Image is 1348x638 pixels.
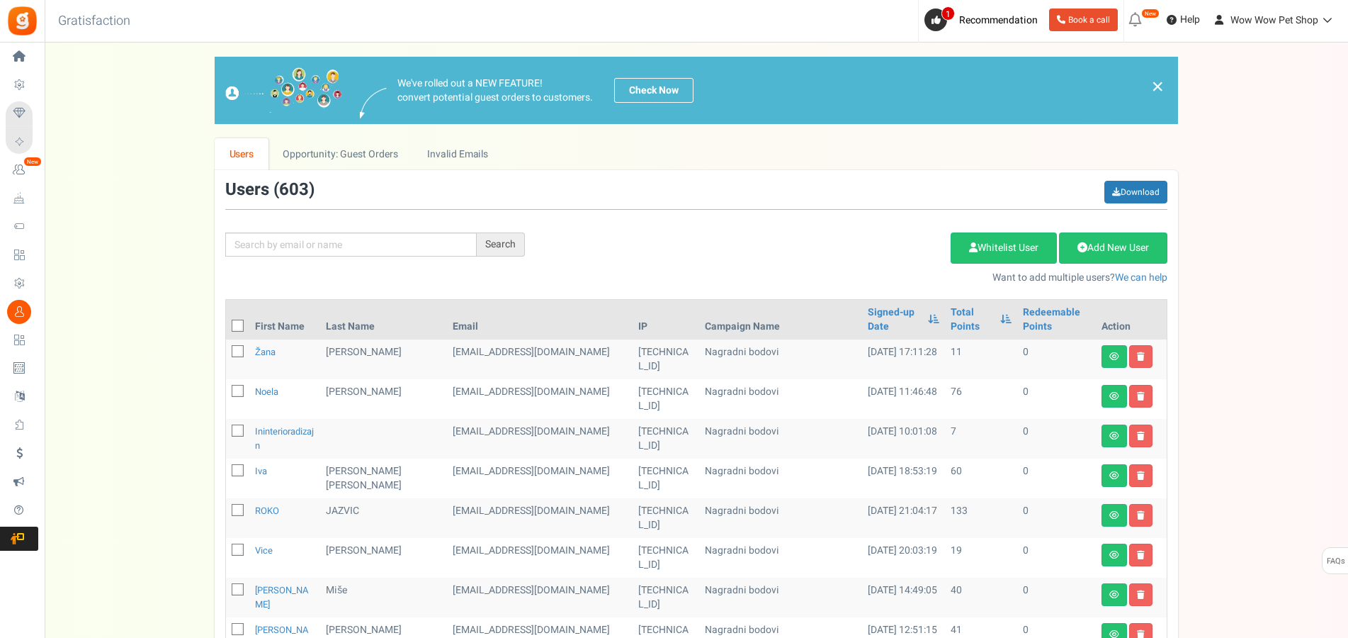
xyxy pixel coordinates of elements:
td: JAZVIC [320,498,447,538]
a: Vice [255,544,273,557]
a: Check Now [614,78,693,103]
td: [EMAIL_ADDRESS][DOMAIN_NAME] [447,419,633,459]
a: We can help [1115,270,1167,285]
i: View details [1109,551,1119,559]
td: Nagradni bodovi [699,379,862,419]
a: Book a call [1049,9,1118,31]
td: [PERSON_NAME] [320,340,447,379]
div: Search [477,233,525,257]
td: [PERSON_NAME] [320,538,447,578]
td: [DATE] 20:03:19 [862,538,945,578]
a: Signed-up Date [868,306,921,334]
i: Delete user [1137,432,1145,440]
td: [DATE] 14:49:05 [862,578,945,617]
span: Recommendation [959,13,1038,28]
td: customer [447,498,633,538]
td: 40 [945,578,1016,617]
a: Iva [255,464,267,478]
a: Total Points [951,306,992,334]
span: 1 [941,6,955,21]
td: 0 [1017,538,1096,578]
em: New [1141,9,1160,18]
td: [DATE] 21:04:17 [862,498,945,538]
td: 0 [1017,498,1096,538]
td: [EMAIL_ADDRESS][DOMAIN_NAME] [447,538,633,578]
th: First Name [249,300,320,340]
a: Invalid Emails [413,138,503,170]
i: Delete user [1137,392,1145,401]
a: New [6,158,38,182]
td: Nagradni bodovi [699,538,862,578]
th: IP [633,300,699,340]
em: New [23,157,42,167]
th: Last Name [320,300,447,340]
a: Opportunity: Guest Orders [268,138,412,170]
img: images [225,67,342,113]
span: Wow Wow Pet Shop [1230,13,1318,28]
td: customer [447,459,633,498]
td: [TECHNICAL_ID] [633,340,699,379]
a: Žana [255,345,276,359]
i: View details [1109,591,1119,599]
a: Download [1104,181,1167,203]
h3: Users ( ) [225,181,315,199]
span: FAQs [1326,548,1345,575]
i: View details [1109,392,1119,401]
th: Action [1096,300,1167,340]
i: View details [1109,352,1119,361]
td: Nagradni bodovi [699,419,862,459]
a: [PERSON_NAME] [255,583,309,611]
th: Campaign Name [699,300,862,340]
td: Nagradni bodovi [699,578,862,617]
td: 133 [945,498,1016,538]
a: Noela [255,385,278,398]
td: 7 [945,419,1016,459]
td: 0 [1017,419,1096,459]
td: 11 [945,340,1016,379]
td: [TECHNICAL_ID] [633,538,699,578]
td: 0 [1017,578,1096,617]
td: Nagradni bodovi [699,498,862,538]
td: 60 [945,459,1016,498]
a: 1 Recommendation [924,9,1043,31]
a: Add New User [1059,233,1167,264]
td: [DATE] 10:01:08 [862,419,945,459]
i: Delete user [1137,511,1145,520]
i: View details [1109,471,1119,480]
span: Help [1177,13,1200,27]
td: 0 [1017,459,1096,498]
p: Want to add multiple users? [546,271,1167,285]
td: Nagradni bodovi [699,340,862,379]
h3: Gratisfaction [43,7,146,35]
td: [EMAIL_ADDRESS][DOMAIN_NAME] [447,340,633,379]
td: [TECHNICAL_ID] [633,379,699,419]
td: [TECHNICAL_ID] [633,578,699,617]
img: images [360,88,387,118]
a: ininterioradizajn [255,425,314,452]
td: Nagradni bodovi [699,459,862,498]
td: 0 [1017,340,1096,379]
a: ROKO [255,504,279,517]
td: [PERSON_NAME] [320,379,447,419]
td: 19 [945,538,1016,578]
span: 603 [279,177,309,202]
i: Delete user [1137,591,1145,599]
th: Email [447,300,633,340]
a: × [1151,78,1164,95]
td: [DATE] 18:53:19 [862,459,945,498]
i: View details [1109,511,1119,520]
td: [EMAIL_ADDRESS][DOMAIN_NAME] [447,578,633,617]
td: [EMAIL_ADDRESS][DOMAIN_NAME] [447,379,633,419]
td: 76 [945,379,1016,419]
i: Delete user [1137,352,1145,361]
a: Help [1161,9,1206,31]
i: Delete user [1137,551,1145,559]
td: [DATE] 11:46:48 [862,379,945,419]
i: Delete user [1137,471,1145,480]
a: Whitelist User [951,233,1057,264]
i: View details [1109,432,1119,440]
input: Search by email or name [225,233,477,257]
a: Users [215,138,268,170]
td: [TECHNICAL_ID] [633,498,699,538]
img: Gratisfaction [6,5,38,37]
